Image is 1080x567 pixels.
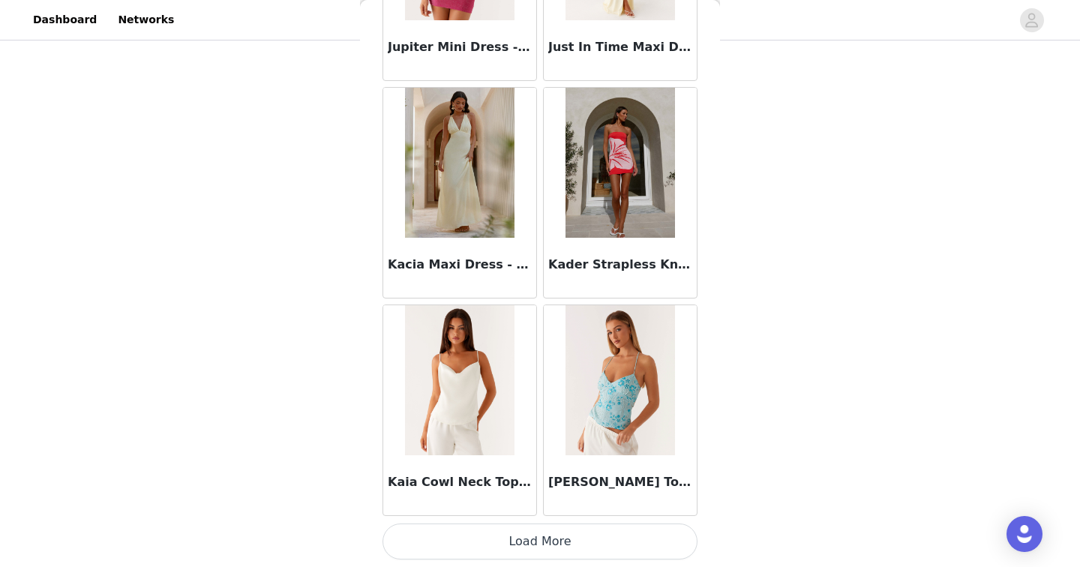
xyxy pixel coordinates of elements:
h3: Kacia Maxi Dress - Lemon [388,256,532,274]
h3: Kader Strapless Knit Mini Dress - Red Floral [548,256,692,274]
h3: Just In Time Maxi Dress - Yellow [548,38,692,56]
h3: Jupiter Mini Dress - Raspberry [388,38,532,56]
button: Load More [382,523,697,559]
h3: [PERSON_NAME] Top - Blue [548,473,692,491]
div: avatar [1024,8,1039,32]
h3: Kaia Cowl Neck Top - Butter [388,473,532,491]
img: Kamilla Sequin Cami Top - Blue [565,305,674,455]
img: Kacia Maxi Dress - Lemon [405,88,514,238]
div: Open Intercom Messenger [1006,516,1042,552]
img: Kader Strapless Knit Mini Dress - Red Floral [565,88,674,238]
a: Dashboard [24,3,106,37]
a: Networks [109,3,183,37]
img: Kaia Cowl Neck Top - Butter [405,305,514,455]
